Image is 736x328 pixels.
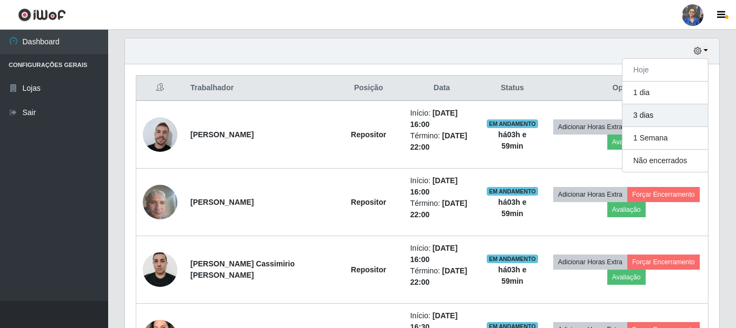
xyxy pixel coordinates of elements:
button: Não encerrados [622,150,708,172]
li: Início: [410,243,473,265]
strong: há 03 h e 59 min [498,265,526,285]
img: 1739908556954.jpeg [143,179,177,225]
button: 1 Semana [622,127,708,150]
button: Avaliação [607,202,646,217]
button: Forçar Encerramento [627,255,700,270]
strong: [PERSON_NAME] [190,198,254,206]
span: EM ANDAMENTO [487,187,538,196]
button: Forçar Encerramento [627,187,700,202]
span: EM ANDAMENTO [487,119,538,128]
button: Adicionar Horas Extra [553,119,627,135]
li: Término: [410,265,473,288]
th: Data [403,76,480,101]
strong: Repositor [351,130,386,139]
strong: há 03 h e 59 min [498,130,526,150]
li: Início: [410,108,473,130]
li: Início: [410,175,473,198]
img: 1744226938039.jpeg [143,115,177,154]
img: CoreUI Logo [18,8,66,22]
button: 3 dias [622,104,708,127]
button: 1 dia [622,82,708,104]
th: Opções [545,76,708,101]
span: EM ANDAMENTO [487,255,538,263]
li: Término: [410,198,473,220]
button: Avaliação [607,135,646,150]
strong: [PERSON_NAME] Cassimirio [PERSON_NAME] [190,259,295,279]
th: Status [480,76,545,101]
button: Avaliação [607,270,646,285]
strong: [PERSON_NAME] [190,130,254,139]
th: Posição [334,76,404,101]
button: Adicionar Horas Extra [553,187,627,202]
strong: Repositor [351,198,386,206]
time: [DATE] 16:00 [410,244,457,264]
time: [DATE] 16:00 [410,176,457,196]
time: [DATE] 16:00 [410,109,457,129]
strong: há 03 h e 59 min [498,198,526,218]
button: Hoje [622,59,708,82]
img: 1730211202642.jpeg [143,246,177,292]
strong: Repositor [351,265,386,274]
th: Trabalhador [184,76,334,101]
li: Término: [410,130,473,153]
button: Adicionar Horas Extra [553,255,627,270]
